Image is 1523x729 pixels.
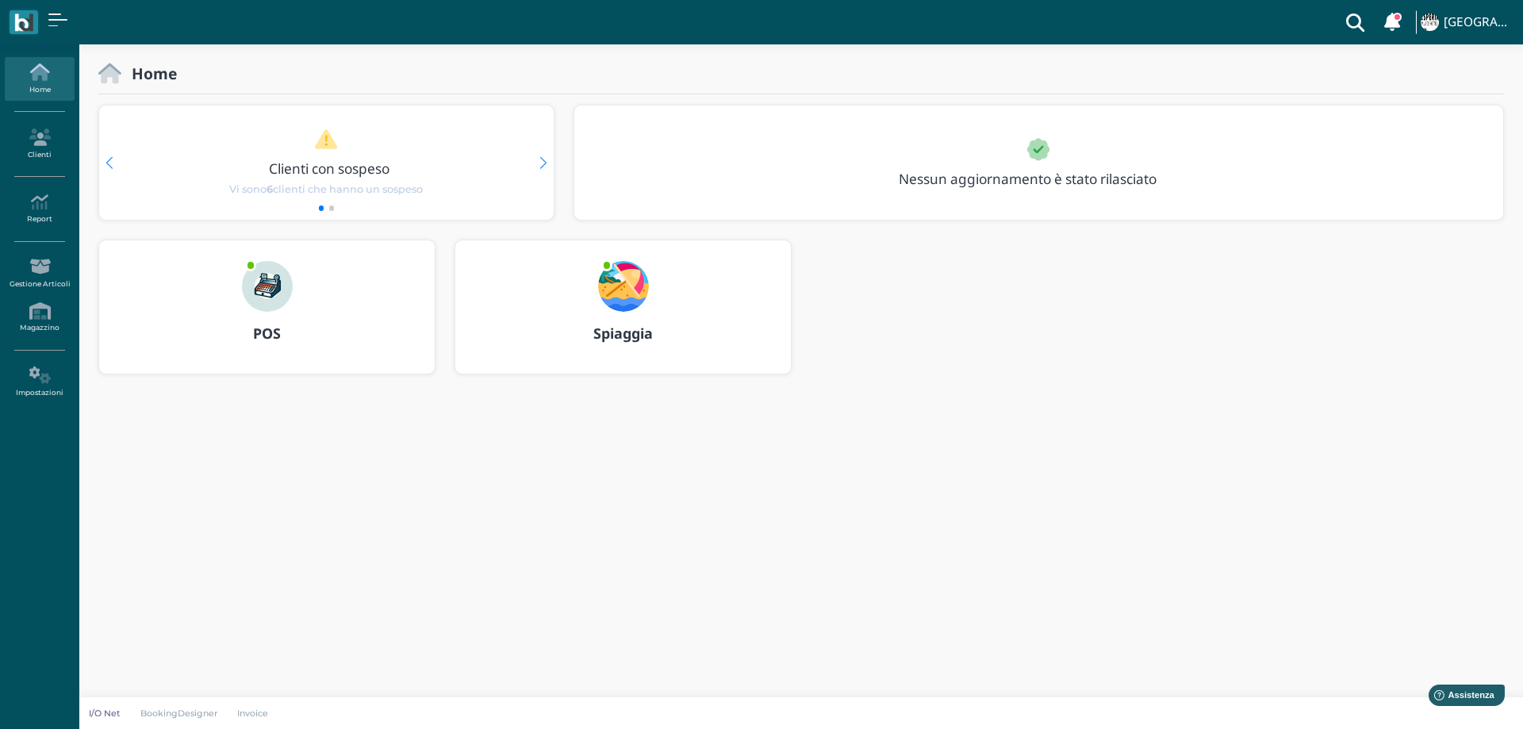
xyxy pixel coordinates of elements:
a: Clienti [5,122,74,166]
h3: Clienti con sospeso [132,161,526,176]
img: ... [598,261,649,312]
h2: Home [121,65,177,82]
div: 1 / 1 [574,106,1503,220]
span: Assistenza [47,13,105,25]
img: logo [14,13,33,32]
span: Vi sono clienti che hanno un sospeso [229,182,423,197]
img: ... [242,261,293,312]
b: 6 [267,183,273,195]
a: ... [GEOGRAPHIC_DATA] [1418,3,1513,41]
iframe: Help widget launcher [1410,680,1510,716]
a: Report [5,187,74,231]
div: 1 / 2 [99,106,554,220]
a: Gestione Articoli [5,251,74,295]
div: Next slide [539,157,547,169]
img: ... [1421,13,1438,31]
h4: [GEOGRAPHIC_DATA] [1444,16,1513,29]
b: Spiaggia [593,324,653,343]
a: ... Spiaggia [455,240,792,393]
b: POS [253,324,281,343]
a: Impostazioni [5,360,74,404]
a: Magazzino [5,296,74,340]
a: Clienti con sospeso Vi sono6clienti che hanno un sospeso [129,129,523,197]
a: Home [5,57,74,101]
a: ... POS [98,240,435,393]
h3: Nessun aggiornamento è stato rilasciato [889,171,1193,186]
div: Previous slide [105,157,113,169]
